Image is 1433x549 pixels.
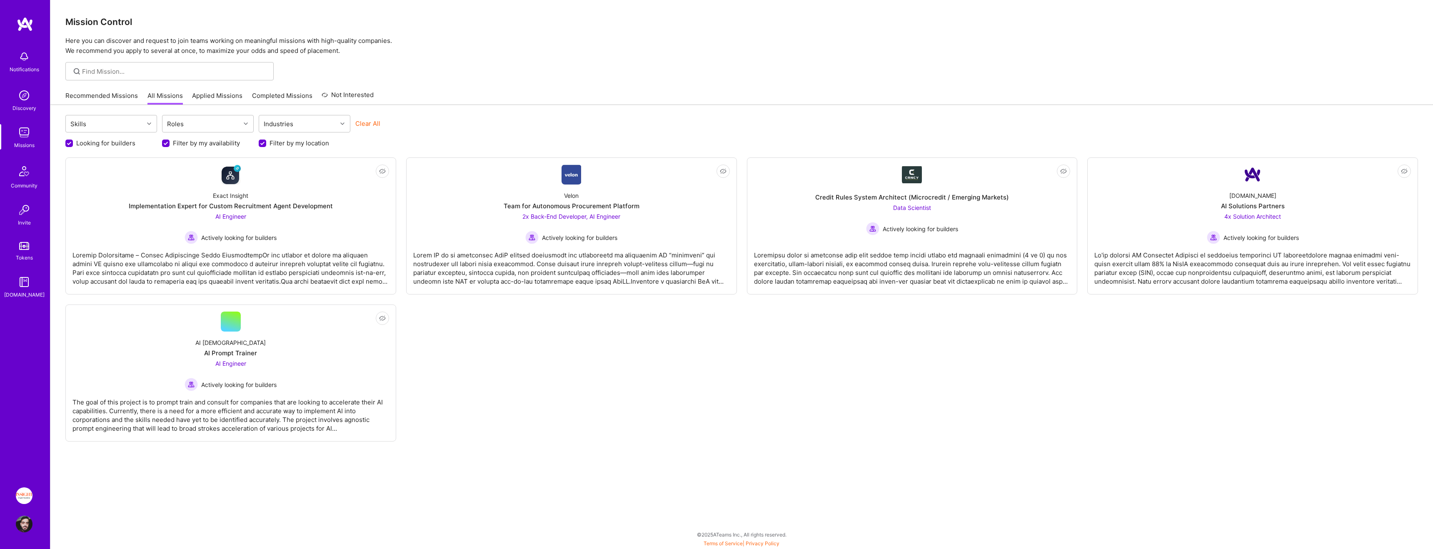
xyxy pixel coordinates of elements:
[704,540,743,547] a: Terms of Service
[542,233,617,242] span: Actively looking for builders
[525,231,539,244] img: Actively looking for builders
[746,540,779,547] a: Privacy Policy
[14,487,35,504] a: Insight Partners: Data & AI - Sourcing
[215,213,246,220] span: AI Engineer
[902,166,922,183] img: Company Logo
[522,213,620,220] span: 2x Back-End Developer, AI Engineer
[147,91,183,105] a: All Missions
[213,191,248,200] div: Exact Insight
[215,360,246,367] span: AI Engineer
[16,48,32,65] img: bell
[754,244,1071,286] div: Loremipsu dolor si ametconse adip elit seddoe temp incidi utlabo etd magnaali enimadmini (4 ve 0)...
[262,118,295,130] div: Industries
[893,204,931,211] span: Data Scientist
[18,218,31,227] div: Invite
[720,168,726,175] i: icon EyeClosed
[82,67,267,76] input: Find Mission...
[704,540,779,547] span: |
[16,274,32,290] img: guide book
[1401,168,1408,175] i: icon EyeClosed
[1243,165,1263,185] img: Company Logo
[129,202,333,210] div: Implementation Expert for Custom Recruitment Agent Development
[201,380,277,389] span: Actively looking for builders
[1060,168,1067,175] i: icon EyeClosed
[379,315,386,322] i: icon EyeClosed
[413,244,730,286] div: Lorem IP do si ametconsec AdiP elitsed doeiusmodt inc utlaboreetd ma aliquaenim AD “minimveni” qu...
[185,378,198,391] img: Actively looking for builders
[65,17,1418,27] h3: Mission Control
[19,242,29,250] img: tokens
[11,181,37,190] div: Community
[72,165,389,287] a: Company LogoExact InsightImplementation Expert for Custom Recruitment Agent DevelopmentAI Enginee...
[1221,202,1285,210] div: AI Solutions Partners
[16,253,33,262] div: Tokens
[201,233,277,242] span: Actively looking for builders
[65,36,1418,56] p: Here you can discover and request to join teams working on meaningful missions with high-quality ...
[204,349,257,357] div: AI Prompt Trainer
[564,191,579,200] div: Velon
[16,124,32,141] img: teamwork
[185,231,198,244] img: Actively looking for builders
[72,244,389,286] div: Loremip Dolorsitame – Consec Adipiscinge Seddo EiusmodtempOr inc utlabor et dolore ma aliquaen ad...
[562,165,581,185] img: Company Logo
[65,91,138,105] a: Recommended Missions
[16,87,32,104] img: discovery
[4,290,45,299] div: [DOMAIN_NAME]
[16,516,32,532] img: User Avatar
[195,338,266,347] div: AI [DEMOGRAPHIC_DATA]
[504,202,639,210] div: Team for Autonomous Procurement Platform
[754,165,1071,287] a: Company LogoCredit Rules System Architect (Microcredit / Emerging Markets)Data Scientist Actively...
[1094,165,1411,287] a: Company Logo[DOMAIN_NAME]AI Solutions Partners4x Solution Architect Actively looking for builders...
[1224,213,1281,220] span: 4x Solution Architect
[322,90,374,105] a: Not Interested
[50,524,1433,545] div: © 2025 ATeams Inc., All rights reserved.
[16,202,32,218] img: Invite
[173,139,240,147] label: Filter by my availability
[17,17,33,32] img: logo
[883,225,958,233] span: Actively looking for builders
[68,118,88,130] div: Skills
[1207,231,1220,244] img: Actively looking for builders
[16,487,32,504] img: Insight Partners: Data & AI - Sourcing
[165,118,186,130] div: Roles
[413,165,730,287] a: Company LogoVelonTeam for Autonomous Procurement Platform2x Back-End Developer, AI Engineer Activ...
[14,516,35,532] a: User Avatar
[76,139,135,147] label: Looking for builders
[10,65,39,74] div: Notifications
[72,391,389,433] div: The goal of this project is to prompt train and consult for companies that are looking to acceler...
[1229,191,1276,200] div: [DOMAIN_NAME]
[14,161,34,181] img: Community
[1094,244,1411,286] div: Lo'ip dolorsi AM Consectet Adipisci el seddoeius temporinci UT laboreetdolore magnaa enimadmi ven...
[12,104,36,112] div: Discovery
[866,222,879,235] img: Actively looking for builders
[14,141,35,150] div: Missions
[221,165,241,185] img: Company Logo
[72,312,389,434] a: AI [DEMOGRAPHIC_DATA]AI Prompt TrainerAI Engineer Actively looking for buildersActively looking f...
[244,122,248,126] i: icon Chevron
[815,193,1009,202] div: Credit Rules System Architect (Microcredit / Emerging Markets)
[340,122,345,126] i: icon Chevron
[355,119,380,128] button: Clear All
[270,139,329,147] label: Filter by my location
[192,91,242,105] a: Applied Missions
[72,67,82,76] i: icon SearchGrey
[1223,233,1299,242] span: Actively looking for builders
[379,168,386,175] i: icon EyeClosed
[252,91,312,105] a: Completed Missions
[147,122,151,126] i: icon Chevron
